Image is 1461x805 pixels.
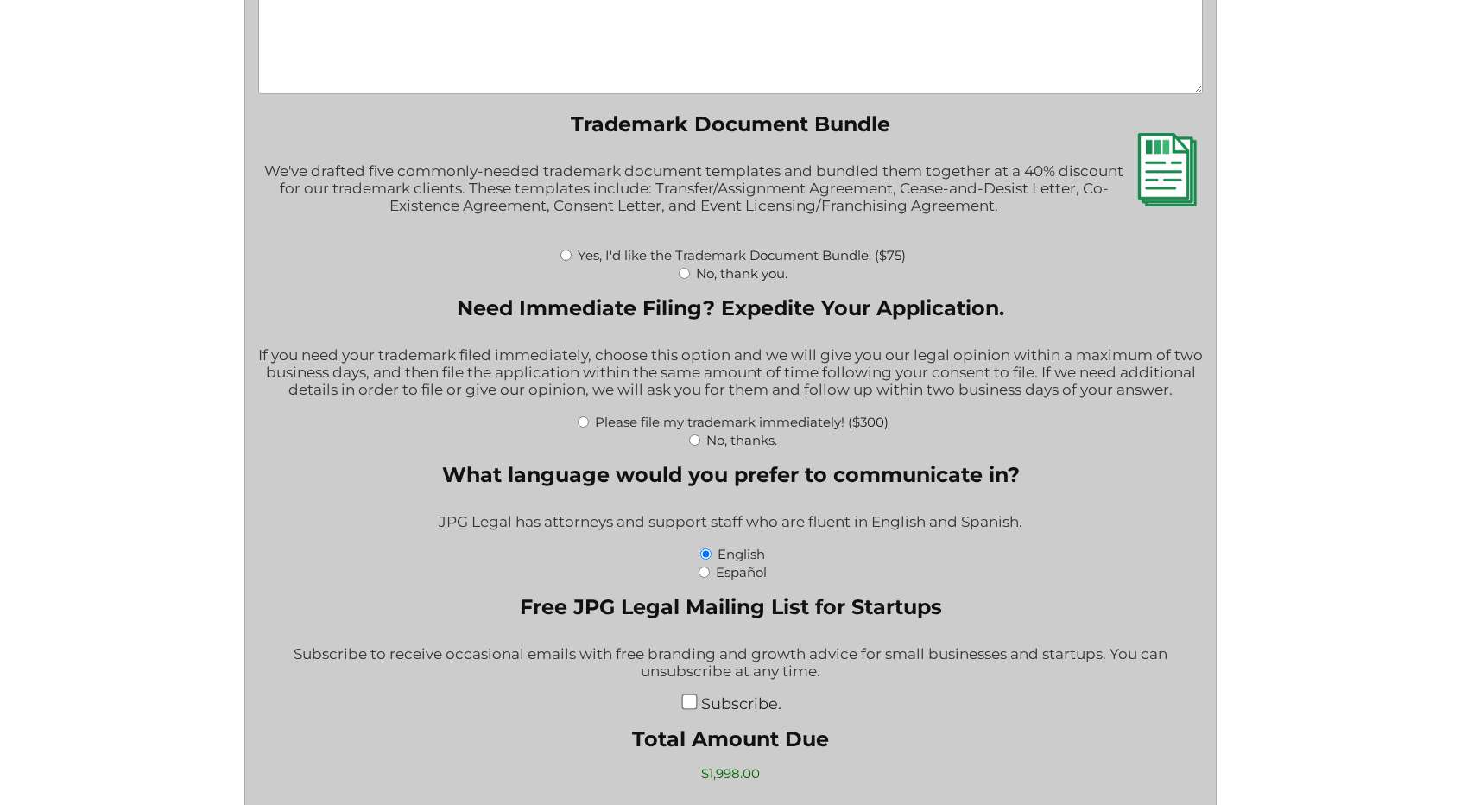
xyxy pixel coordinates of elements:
[520,594,942,619] legend: Free JPG Legal Mailing List for Startups
[578,247,906,263] label: Yes, I'd like the Trademark Document Bundle. ($75)
[706,432,777,448] label: No, thanks.
[258,634,1204,694] div: Subscribe to receive occasional emails with free branding and growth advice for small businesses ...
[442,462,1020,487] legend: What language would you prefer to communicate in?
[571,111,890,136] legend: Trademark Document Bundle
[718,546,765,562] label: English
[258,726,1204,751] label: Total Amount Due
[716,564,767,580] label: Español
[1130,133,1204,206] img: Trademark Document Bundle
[701,694,781,713] label: Subscribe.
[457,295,1004,320] legend: Need Immediate Filing? Expedite Your Application.
[258,335,1204,412] div: If you need your trademark filed immediately, choose this option and we will give you our legal o...
[258,151,1204,245] div: We've drafted five commonly-needed trademark document templates and bundled them together at a 40...
[595,414,889,430] label: Please file my trademark immediately! ($300)
[258,502,1204,544] div: JPG Legal has attorneys and support staff who are fluent in English and Spanish.
[696,265,787,282] label: No, thank you.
